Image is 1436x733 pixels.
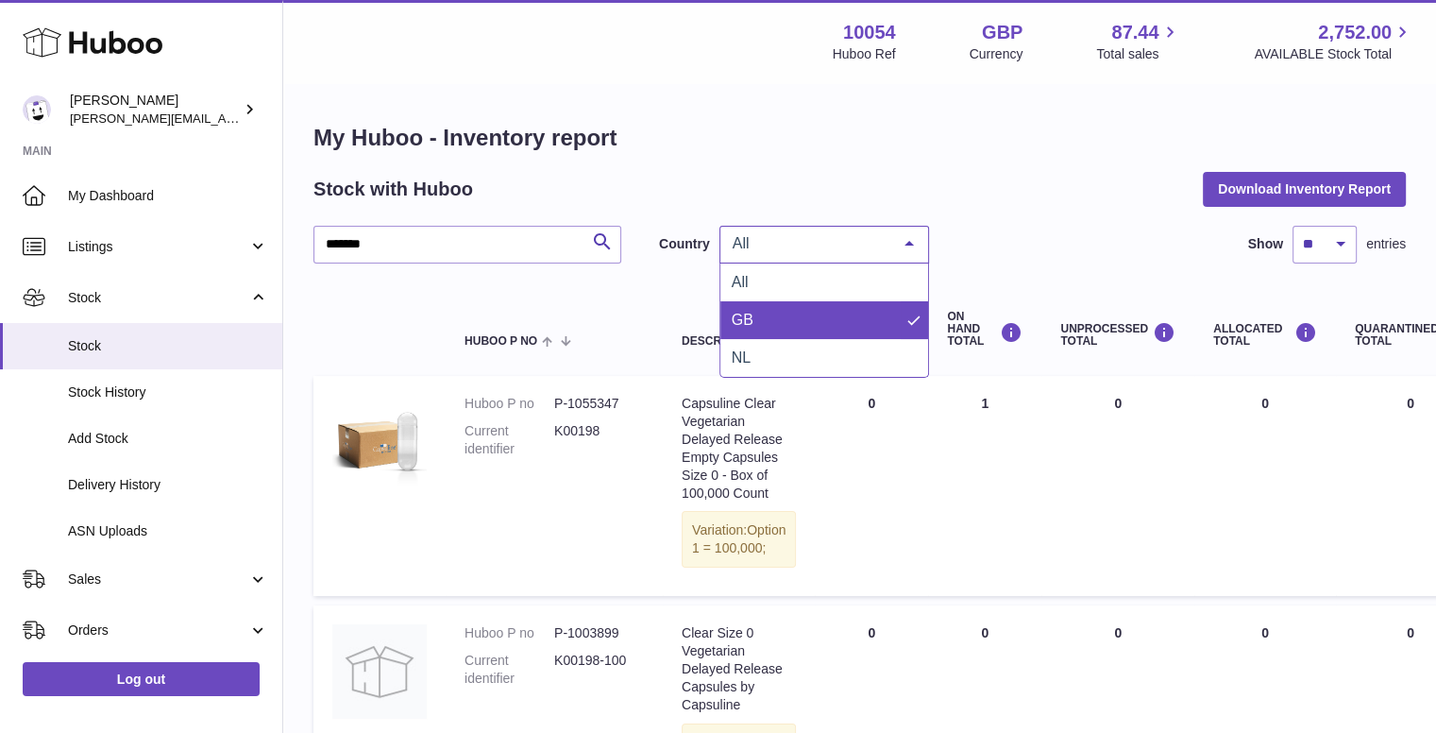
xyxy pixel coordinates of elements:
[68,571,248,588] span: Sales
[68,187,268,205] span: My Dashboard
[1254,20,1413,63] a: 2,752.00 AVAILABLE Stock Total
[1096,45,1180,63] span: Total sales
[1060,322,1175,348] div: UNPROCESSED Total
[554,422,644,458] dd: K00198
[70,111,379,126] span: [PERSON_NAME][EMAIL_ADDRESS][DOMAIN_NAME]
[332,624,427,719] img: product image
[728,234,890,253] span: All
[465,422,554,458] dt: Current identifier
[682,335,759,348] span: Description
[68,522,268,540] span: ASN Uploads
[1111,20,1158,45] span: 87.44
[732,312,753,328] span: GB
[682,511,796,568] div: Variation:
[659,235,710,253] label: Country
[1248,235,1283,253] label: Show
[465,624,554,642] dt: Huboo P no
[1407,625,1414,640] span: 0
[68,430,268,448] span: Add Stock
[1254,45,1413,63] span: AVAILABLE Stock Total
[1366,235,1406,253] span: entries
[554,624,644,642] dd: P-1003899
[982,20,1022,45] strong: GBP
[1203,172,1406,206] button: Download Inventory Report
[970,45,1023,63] div: Currency
[68,238,248,256] span: Listings
[732,349,751,366] span: NL
[843,20,896,45] strong: 10054
[554,652,644,688] dd: K00198-100
[833,45,896,63] div: Huboo Ref
[1194,376,1336,596] td: 0
[1407,396,1414,411] span: 0
[682,624,796,713] div: Clear Size 0 Vegetarian Delayed Release Capsules by Capsuline
[1213,322,1317,348] div: ALLOCATED Total
[332,395,427,489] img: product image
[68,622,248,639] span: Orders
[70,92,240,128] div: [PERSON_NAME]
[465,335,537,348] span: Huboo P no
[23,662,260,696] a: Log out
[682,395,796,502] div: Capsuline Clear Vegetarian Delayed Release Empty Capsules Size 0 - Box of 100,000 Count
[947,311,1022,349] div: ON HAND Total
[313,177,473,202] h2: Stock with Huboo
[928,376,1041,596] td: 1
[1318,20,1392,45] span: 2,752.00
[68,337,268,355] span: Stock
[815,376,928,596] td: 0
[465,652,554,688] dt: Current identifier
[68,384,268,401] span: Stock History
[465,395,554,413] dt: Huboo P no
[554,395,644,413] dd: P-1055347
[1096,20,1180,63] a: 87.44 Total sales
[68,476,268,494] span: Delivery History
[732,274,749,290] span: All
[313,123,1406,153] h1: My Huboo - Inventory report
[23,95,51,124] img: luz@capsuline.com
[1041,376,1194,596] td: 0
[68,289,248,307] span: Stock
